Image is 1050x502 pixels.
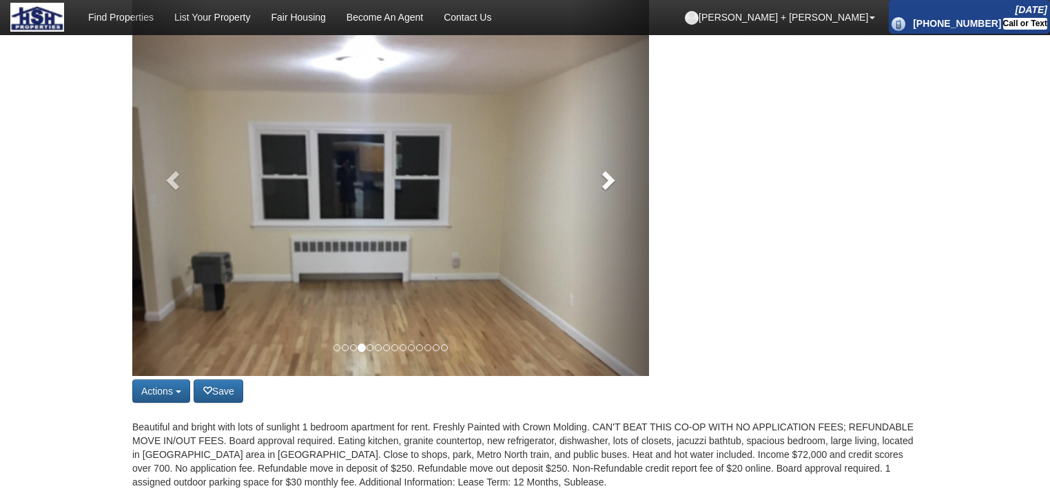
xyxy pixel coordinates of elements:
i: [DATE] [1016,4,1047,15]
img: default-profile.png [685,11,699,25]
img: phone_icon.png [892,17,905,31]
b: [PHONE_NUMBER] [913,18,1001,29]
div: Call or Text [1003,18,1047,30]
button: Save [194,379,243,403]
button: Actions [132,379,190,403]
